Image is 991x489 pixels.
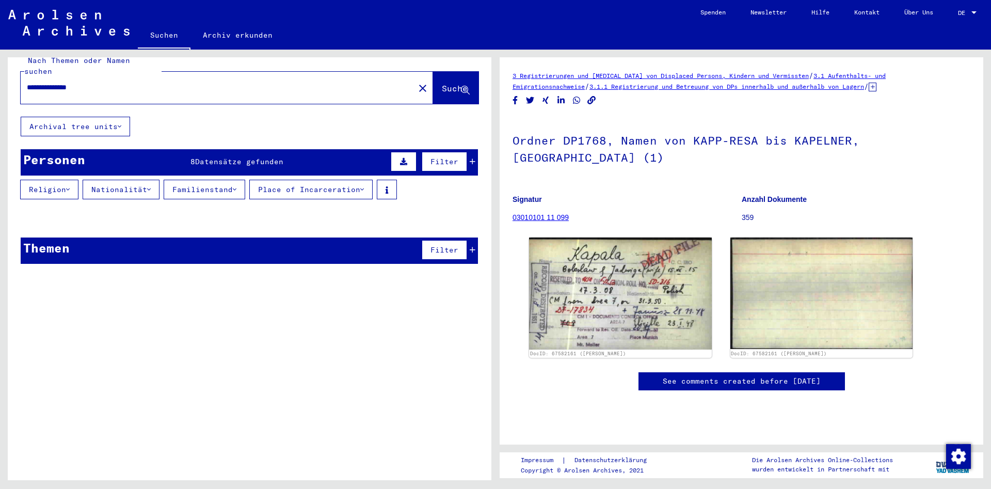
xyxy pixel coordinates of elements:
[442,83,468,93] span: Suche
[731,351,827,356] a: DocID: 67582161 ([PERSON_NAME])
[521,455,562,466] a: Impressum
[556,94,567,107] button: Share on LinkedIn
[422,240,467,260] button: Filter
[23,150,85,169] div: Personen
[752,455,893,465] p: Die Arolsen Archives Online-Collections
[513,195,542,203] b: Signatur
[83,180,159,199] button: Nationalität
[430,157,458,166] span: Filter
[946,444,970,468] div: Zustimmung ändern
[190,157,195,166] span: 8
[585,82,589,91] span: /
[510,94,521,107] button: Share on Facebook
[521,466,659,475] p: Copyright © Arolsen Archives, 2021
[430,245,458,255] span: Filter
[934,452,972,478] img: yv_logo.png
[730,238,913,349] img: 002.jpg
[417,82,429,94] mat-icon: close
[195,157,283,166] span: Datensätze gefunden
[864,82,869,91] span: /
[540,94,551,107] button: Share on Xing
[249,180,373,199] button: Place of Incarceration
[809,71,813,80] span: /
[566,455,659,466] a: Datenschutzerklärung
[513,117,970,179] h1: Ordner DP1768, Namen von KAPP-RESA bis KAPELNER, [GEOGRAPHIC_DATA] (1)
[412,77,433,98] button: Clear
[21,117,130,136] button: Archival tree units
[20,180,78,199] button: Religion
[422,152,467,171] button: Filter
[433,72,478,104] button: Suche
[529,238,712,349] img: 001.jpg
[525,94,536,107] button: Share on Twitter
[663,376,821,387] a: See comments created before [DATE]
[513,213,569,222] a: 03010101 11 099
[958,9,969,17] span: DE
[513,72,809,80] a: 3 Registrierungen und [MEDICAL_DATA] von Displaced Persons, Kindern und Vermissten
[190,23,285,48] a: Archiv erkunden
[521,455,659,466] div: |
[946,444,971,469] img: Zustimmung ändern
[752,465,893,474] p: wurden entwickelt in Partnerschaft mit
[8,10,130,36] img: Arolsen_neg.svg
[589,83,864,90] a: 3.1.1 Registrierung und Betreuung von DPs innerhalb und außerhalb von Lagern
[138,23,190,50] a: Suchen
[586,94,597,107] button: Copy link
[742,195,807,203] b: Anzahl Dokumente
[571,94,582,107] button: Share on WhatsApp
[164,180,245,199] button: Familienstand
[530,351,626,356] a: DocID: 67582161 ([PERSON_NAME])
[742,212,970,223] p: 359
